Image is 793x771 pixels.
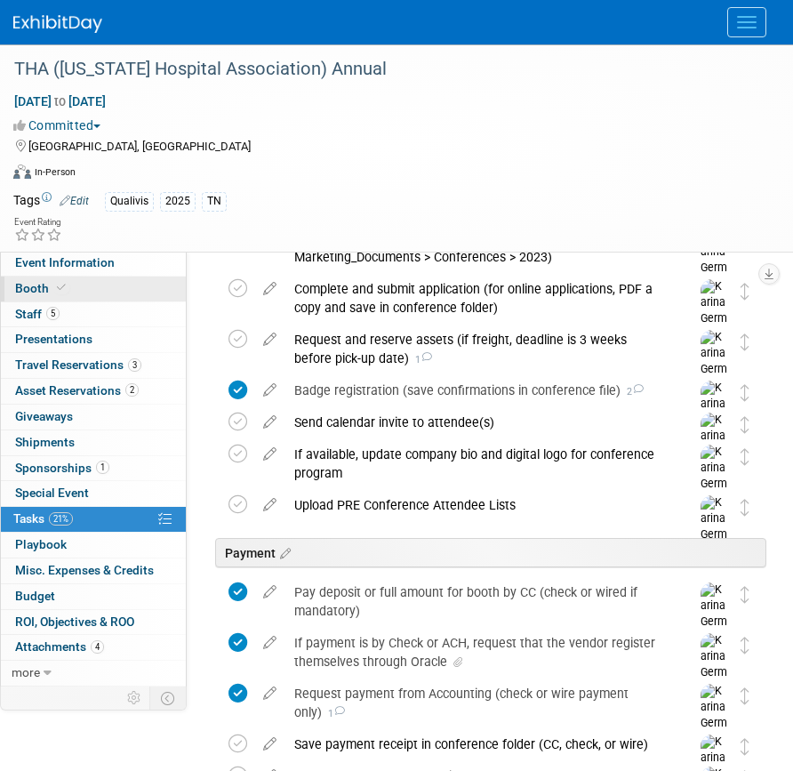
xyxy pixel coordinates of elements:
a: Tasks21% [1,507,186,532]
span: to [52,94,68,108]
div: In-Person [34,165,76,179]
div: Save payment receipt in conference folder (CC, check, or wire) [285,729,665,759]
div: Complete and submit application (for online applications, PDF a copy and save in conference folder) [285,274,665,323]
span: Giveaways [15,409,73,423]
div: Request and reserve assets (if freight, deadline is 3 weeks before pick-up date) [285,325,665,373]
a: Event Information [1,251,186,276]
a: Travel Reservations3 [1,353,186,378]
img: Karina German [701,330,727,393]
a: Shipments [1,430,186,455]
img: Karina German [701,495,727,558]
span: 21% [49,512,73,526]
a: edit [254,686,285,702]
div: TN [202,192,227,211]
img: Format-Inperson.png [13,165,31,179]
span: 5 [46,307,60,320]
span: 1 [322,708,345,719]
a: edit [254,281,285,297]
a: Sponsorships1 [1,456,186,481]
a: edit [254,446,285,462]
div: If available, update company bio and digital logo for conference program [285,439,665,488]
i: Move task [741,586,749,603]
img: Karina German [701,413,727,476]
img: Karina German [701,229,727,292]
a: edit [254,382,285,398]
div: Payment [215,538,766,567]
span: Tasks [13,511,73,526]
span: Asset Reservations [15,383,139,398]
span: Presentations [15,332,92,346]
td: Tags [13,191,89,212]
a: Special Event [1,481,186,506]
div: If payment is by Check or ACH, request that the vendor register themselves through Oracle [285,628,665,677]
img: Karina German [701,381,727,444]
a: Staff5 [1,302,186,327]
span: 1 [409,354,432,365]
span: Playbook [15,537,67,551]
a: ROI, Objectives & ROO [1,610,186,635]
a: Budget [1,584,186,609]
img: Karina German [701,582,727,646]
i: Move task [741,283,749,300]
img: Karina German [701,684,727,747]
span: [GEOGRAPHIC_DATA], [GEOGRAPHIC_DATA] [28,140,251,153]
i: Move task [741,687,749,704]
i: Move task [741,333,749,350]
td: Personalize Event Tab Strip [119,687,150,710]
span: Budget [15,589,55,603]
td: Toggle Event Tabs [150,687,187,710]
div: Qualivis [105,192,154,211]
i: Move task [741,499,749,516]
i: Move task [741,448,749,465]
div: Badge registration (save confirmations in conference file) [285,375,665,406]
a: edit [254,414,285,430]
span: Attachments [15,639,104,654]
button: Menu [727,7,766,37]
a: edit [254,332,285,348]
i: Booth reservation complete [57,283,66,293]
span: 4 [91,640,104,654]
span: 3 [128,358,141,372]
span: [DATE] [DATE] [13,93,107,109]
i: Move task [741,384,749,401]
div: Upload PRE Conference Attendee Lists [285,490,665,520]
div: Event Format [13,162,771,189]
img: Karina German [701,279,727,342]
a: edit [254,584,285,600]
span: ROI, Objectives & ROO [15,614,134,629]
i: Move task [741,738,749,755]
a: edit [254,497,285,513]
span: 2 [125,383,139,397]
span: Travel Reservations [15,357,141,372]
i: Move task [741,637,749,654]
span: more [12,665,40,679]
span: Special Event [15,486,89,500]
div: Send calendar invite to attendee(s) [285,407,665,438]
img: ExhibitDay [13,15,102,33]
span: 1 [96,461,109,474]
a: Playbook [1,533,186,558]
img: Karina German [701,445,727,508]
a: edit [254,635,285,651]
a: Booth [1,277,186,301]
span: Misc. Expenses & Credits [15,563,154,577]
button: Committed [13,116,108,134]
div: THA ([US_STATE] Hospital Association) Annual [8,53,757,85]
a: Presentations [1,327,186,352]
a: Asset Reservations2 [1,379,186,404]
a: more [1,661,186,686]
span: Booth [15,281,69,295]
a: Edit sections [276,543,291,561]
a: Attachments4 [1,635,186,660]
a: Edit [60,195,89,207]
i: Move task [741,416,749,433]
div: 2025 [160,192,196,211]
div: Pay deposit or full amount for booth by CC (check or wired if mandatory) [285,577,665,626]
div: Request payment from Accounting (check or wire payment only) [285,679,665,727]
div: Event Rating [14,218,62,227]
span: Shipments [15,435,75,449]
span: Staff [15,307,60,321]
span: Event Information [15,255,115,269]
span: Sponsorships [15,461,109,475]
a: edit [254,736,285,752]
